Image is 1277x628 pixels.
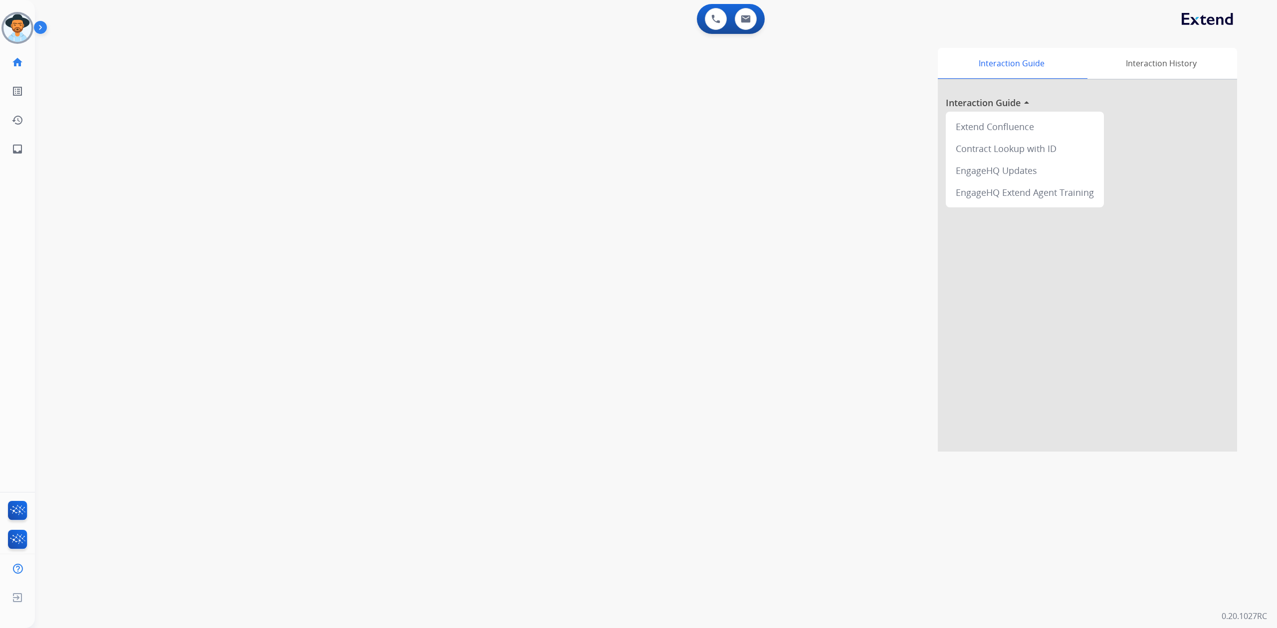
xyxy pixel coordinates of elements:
div: EngageHQ Extend Agent Training [950,181,1100,203]
mat-icon: history [11,114,23,126]
div: Interaction History [1085,48,1237,79]
div: Contract Lookup with ID [950,138,1100,159]
mat-icon: inbox [11,143,23,155]
mat-icon: home [11,56,23,68]
mat-icon: list_alt [11,85,23,97]
div: Interaction Guide [938,48,1085,79]
p: 0.20.1027RC [1222,610,1267,622]
div: EngageHQ Updates [950,159,1100,181]
img: avatar [3,14,31,42]
div: Extend Confluence [950,116,1100,138]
